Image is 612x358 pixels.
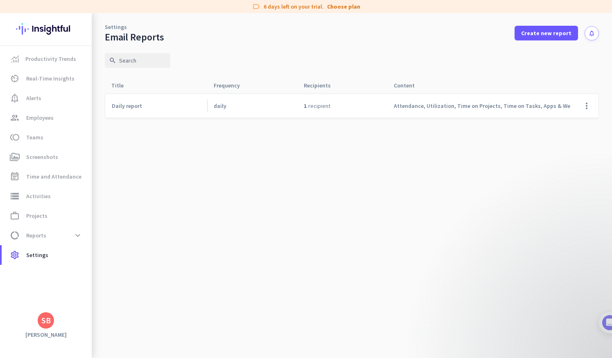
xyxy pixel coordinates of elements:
[105,53,170,68] input: Search
[26,132,43,142] span: Teams
[2,167,92,186] a: event_noteTime and Attendance
[111,80,133,91] div: Title
[10,93,20,103] i: notification_important
[109,57,116,64] i: search
[515,26,578,40] button: Create new report
[26,230,46,240] span: Reports
[26,211,47,221] span: Projects
[304,80,341,91] div: Recipients
[26,93,41,103] span: Alerts
[394,80,425,91] div: Content
[11,55,19,63] img: menu-item
[2,88,92,108] a: notification_importantAlerts
[26,250,48,260] span: Settings
[10,152,20,162] i: perm_media
[588,30,595,37] i: notifications
[521,29,571,37] span: Create new report
[41,316,51,324] div: SB
[2,108,92,128] a: groupEmployees
[308,102,330,110] span: recipient
[585,26,599,40] button: notifications
[2,128,92,147] a: tollTeams
[10,230,20,240] i: data_usage
[214,102,226,110] span: daily
[10,172,20,181] i: event_note
[26,172,81,181] span: Time and Attendance
[214,80,250,91] div: Frequency
[394,102,603,110] span: Attendance, Utilization, Time on Projects, Time on Tasks, Apps & Websites Usage
[252,2,260,11] i: label
[10,132,20,142] i: toll
[105,23,127,31] a: Settings
[327,2,360,11] a: Choose plan
[2,69,92,88] a: av_timerReal-Time Insights
[304,102,307,110] span: 1
[105,31,164,43] div: Email Reports
[10,74,20,83] i: av_timer
[70,228,85,243] button: expand_more
[2,226,92,245] a: data_usageReportsexpand_more
[577,96,596,116] button: more_vert
[10,113,20,123] i: group
[10,191,20,201] i: storage
[26,74,75,83] span: Real-Time Insights
[2,245,92,265] a: settingsSettings
[10,211,20,221] i: work_outline
[2,206,92,226] a: work_outlineProjects
[26,113,54,123] span: Employees
[10,250,20,260] i: settings
[25,54,76,64] span: Productivity Trends
[2,147,92,167] a: perm_mediaScreenshots
[2,49,92,69] a: menu-itemProductivity Trends
[112,102,142,110] span: Daily report
[2,186,92,206] a: storageActivities
[16,13,76,45] img: Insightful logo
[26,152,58,162] span: Screenshots
[26,191,51,201] span: Activities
